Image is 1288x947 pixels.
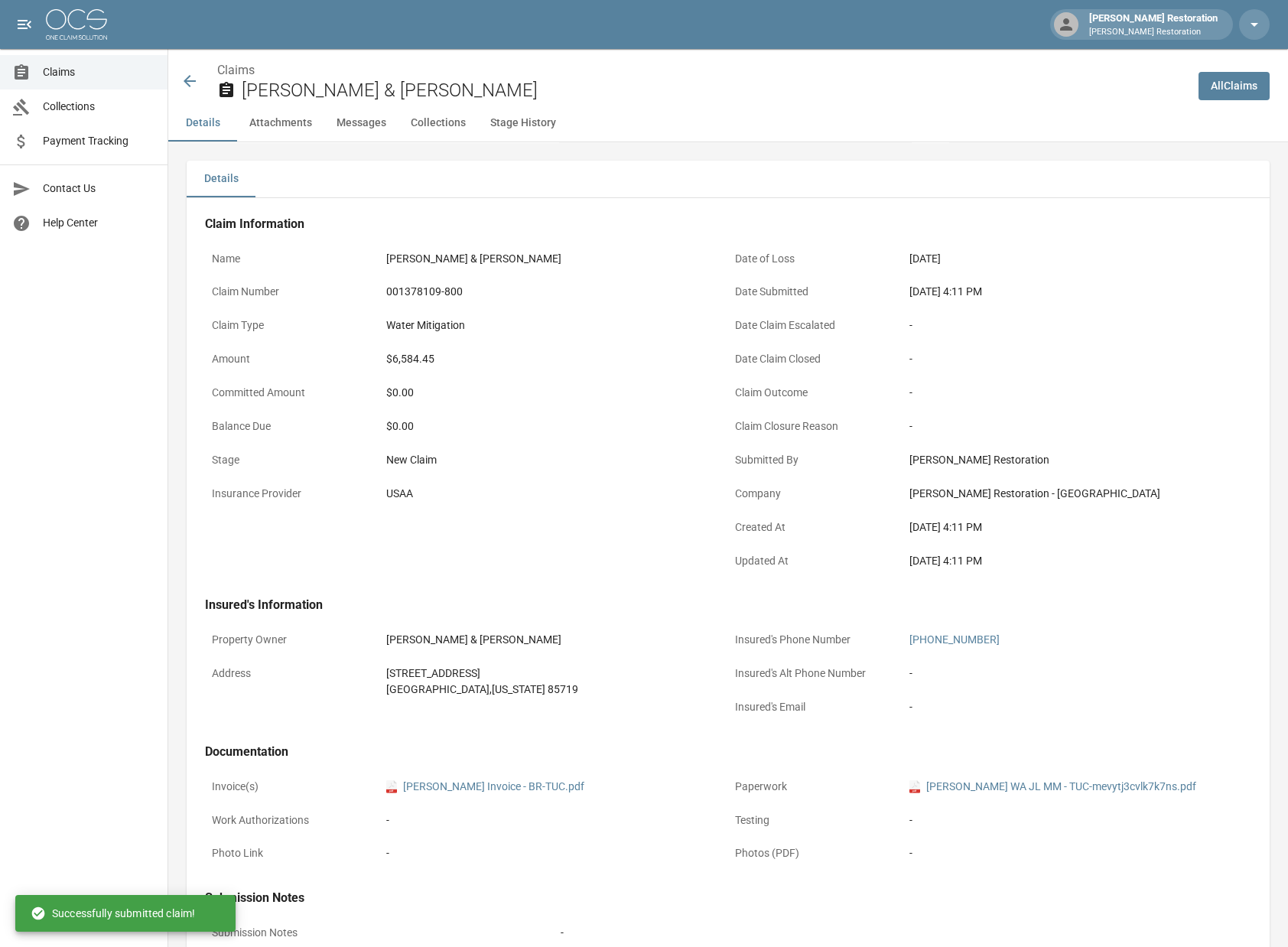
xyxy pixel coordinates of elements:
[9,9,40,40] button: open drawer
[909,519,1244,535] div: [DATE] 4:11 PM
[909,418,1244,434] div: -
[909,284,1244,300] div: [DATE] 4:11 PM
[205,597,1251,613] h4: Insured's Information
[386,452,721,468] div: New Claim
[728,277,903,307] p: Date Submitted
[728,445,903,475] p: Submitted By
[205,216,1251,232] h4: Claim Information
[398,105,478,142] button: Collections
[205,277,379,307] p: Claim Number
[43,64,155,80] span: Claims
[909,351,1244,367] div: -
[205,244,379,274] p: Name
[386,418,721,434] div: $0.00
[1083,11,1224,38] div: [PERSON_NAME] Restoration
[728,805,903,835] p: Testing
[386,251,561,267] div: [PERSON_NAME] & [PERSON_NAME]
[205,625,379,655] p: Property Owner
[205,412,379,441] p: Balance Due
[242,80,1186,102] h2: [PERSON_NAME] & [PERSON_NAME]
[46,9,107,40] img: ocs-logo-white-transparent.png
[43,215,155,231] span: Help Center
[31,900,195,927] div: Successfully submitted claim!
[909,779,1196,795] a: pdf[PERSON_NAME] WA JL MM - TUC-mevytj3cvlk7k7ns.pdf
[386,385,721,401] div: $0.00
[217,61,1186,80] nav: breadcrumb
[728,546,903,576] p: Updated At
[909,845,1244,861] div: -
[205,445,379,475] p: Stage
[237,105,324,142] button: Attachments
[728,692,903,722] p: Insured's Email
[909,452,1244,468] div: [PERSON_NAME] Restoration
[909,317,1244,334] div: -
[1199,72,1270,100] a: AllClaims
[205,890,1251,906] h4: Submission Notes
[205,378,379,408] p: Committed Amount
[728,311,903,340] p: Date Claim Escalated
[205,744,1251,760] h4: Documentation
[478,105,568,142] button: Stage History
[909,486,1244,502] div: [PERSON_NAME] Restoration - [GEOGRAPHIC_DATA]
[43,133,155,149] span: Payment Tracking
[386,682,578,698] div: [GEOGRAPHIC_DATA] , [US_STATE] 85719
[205,311,379,340] p: Claim Type
[728,412,903,441] p: Claim Closure Reason
[386,812,721,828] div: -
[386,351,434,367] div: $6,584.45
[324,105,398,142] button: Messages
[728,838,903,868] p: Photos (PDF)
[909,812,1244,828] div: -
[386,779,584,795] a: pdf[PERSON_NAME] Invoice - BR-TUC.pdf
[909,251,941,267] div: [DATE]
[43,99,155,115] span: Collections
[909,699,912,715] div: -
[909,385,1244,401] div: -
[728,344,903,374] p: Date Claim Closed
[728,772,903,802] p: Paperwork
[43,181,155,197] span: Contact Us
[561,925,564,941] div: -
[386,632,561,648] div: [PERSON_NAME] & [PERSON_NAME]
[728,513,903,542] p: Created At
[386,284,463,300] div: 001378109-800
[205,659,379,688] p: Address
[386,317,465,334] div: Water Mitigation
[728,625,903,655] p: Insured's Phone Number
[205,344,379,374] p: Amount
[728,659,903,688] p: Insured's Alt Phone Number
[909,633,1000,646] a: [PHONE_NUMBER]
[205,805,379,835] p: Work Authorizations
[386,486,413,502] div: USAA
[205,838,379,868] p: Photo Link
[217,63,255,77] a: Claims
[205,479,379,509] p: Insurance Provider
[386,845,389,861] div: -
[728,244,903,274] p: Date of Loss
[386,666,578,682] div: [STREET_ADDRESS]
[168,105,237,142] button: Details
[909,666,912,682] div: -
[728,378,903,408] p: Claim Outcome
[187,161,1270,197] div: details tabs
[168,105,1288,142] div: anchor tabs
[187,161,255,197] button: Details
[1089,26,1218,39] p: [PERSON_NAME] Restoration
[728,479,903,509] p: Company
[205,772,379,802] p: Invoice(s)
[909,553,1244,569] div: [DATE] 4:11 PM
